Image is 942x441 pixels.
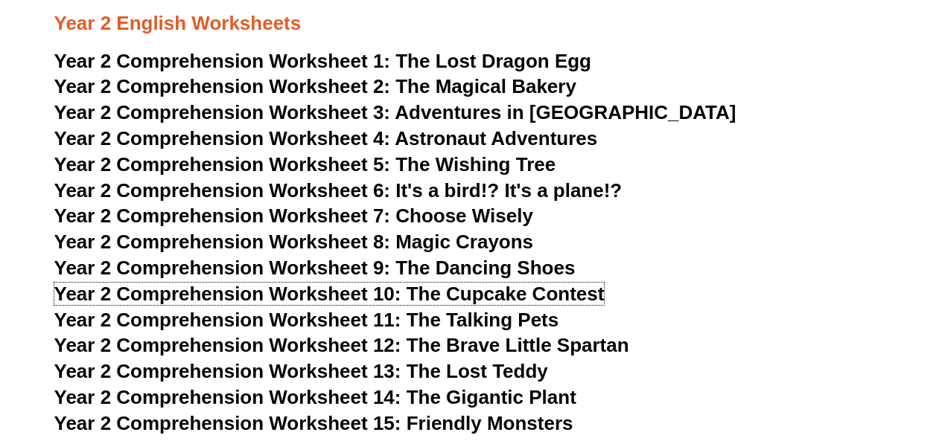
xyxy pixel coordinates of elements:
span: The Wishing Tree [395,153,556,176]
span: Year 2 Comprehension Worksheet 3: [54,101,391,123]
span: Year 2 Comprehension Worksheet 4: [54,127,391,149]
a: Year 2 Comprehension Worksheet 10: The Cupcake Contest [54,283,605,305]
a: Year 2 Comprehension Worksheet 8: Magic Crayons [54,231,534,253]
a: Year 2 Comprehension Worksheet 1: The Lost Dragon Egg [54,50,591,72]
a: Year 2 Comprehension Worksheet 12: The Brave Little Spartan [54,334,629,356]
a: Year 2 Comprehension Worksheet 9: The Dancing Shoes [54,257,576,279]
span: The Magical Bakery [395,75,576,97]
a: Year 2 Comprehension Worksheet 7: Choose Wisely [54,205,533,227]
span: Choose Wisely [395,205,533,227]
span: Year 2 Comprehension Worksheet 7: [54,205,391,227]
iframe: Chat Widget [694,273,942,441]
span: Year 2 Comprehension Worksheet 1: [54,50,391,72]
a: Year 2 Comprehension Worksheet 5: The Wishing Tree [54,153,556,176]
span: The Lost Dragon Egg [395,50,591,72]
a: Year 2 Comprehension Worksheet 3: Adventures in [GEOGRAPHIC_DATA] [54,101,736,123]
a: Year 2 Comprehension Worksheet 4: Astronaut Adventures [54,127,598,149]
span: Astronaut Adventures [395,127,597,149]
span: Year 2 Comprehension Worksheet 2: [54,75,391,97]
span: Adventures in [GEOGRAPHIC_DATA] [395,101,736,123]
a: Year 2 Comprehension Worksheet 13: The Lost Teddy [54,360,548,382]
a: Year 2 Comprehension Worksheet 11: The Talking Pets [54,309,559,331]
span: Year 2 Comprehension Worksheet 5: [54,153,391,176]
a: Year 2 Comprehension Worksheet 14: The Gigantic Plant [54,386,576,408]
a: Year 2 Comprehension Worksheet 15: Friendly Monsters [54,412,573,434]
a: Year 2 Comprehension Worksheet 6: It's a bird!? It's a plane!? [54,179,623,202]
a: Year 2 Comprehension Worksheet 2: The Magical Bakery [54,75,576,97]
